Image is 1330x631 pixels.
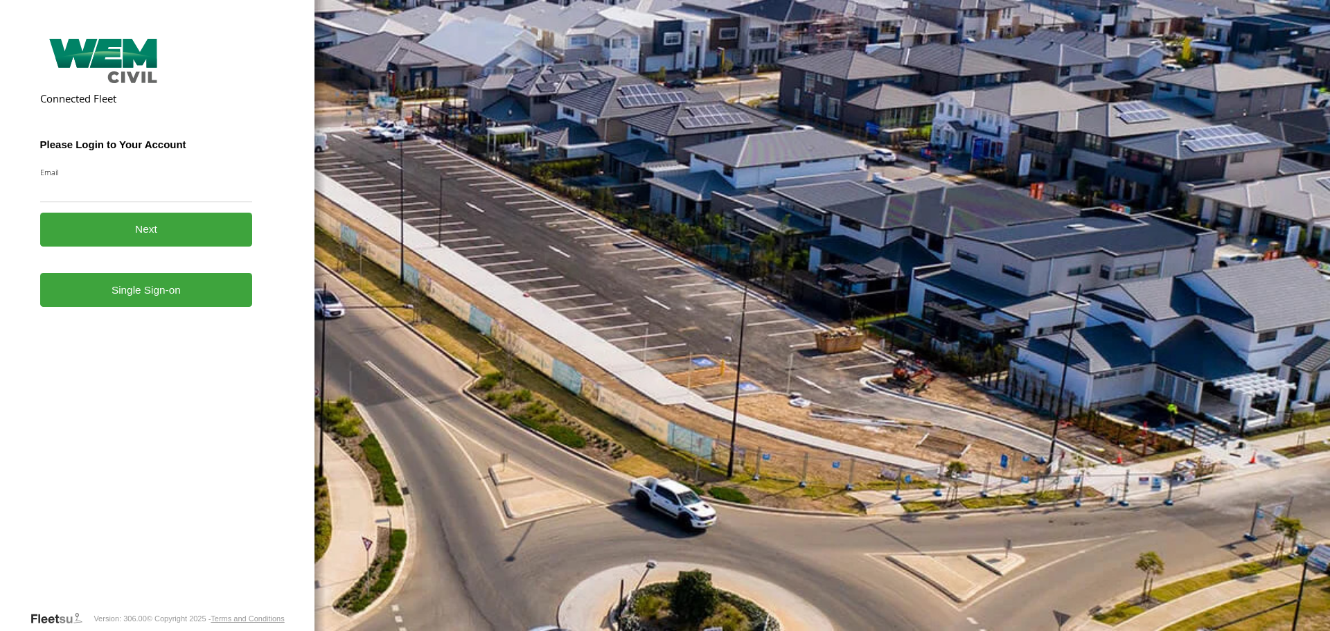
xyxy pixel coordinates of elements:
button: Next [40,213,253,247]
a: Single Sign-on [40,273,253,307]
label: Email [40,167,253,177]
img: WEM [40,39,168,83]
div: Version: 306.00 [94,614,146,623]
div: © Copyright 2025 - [147,614,285,623]
a: Visit our Website [30,612,94,625]
a: Terms and Conditions [211,614,284,623]
h2: Connected Fleet [40,91,253,105]
h3: Please Login to Your Account [40,139,253,150]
